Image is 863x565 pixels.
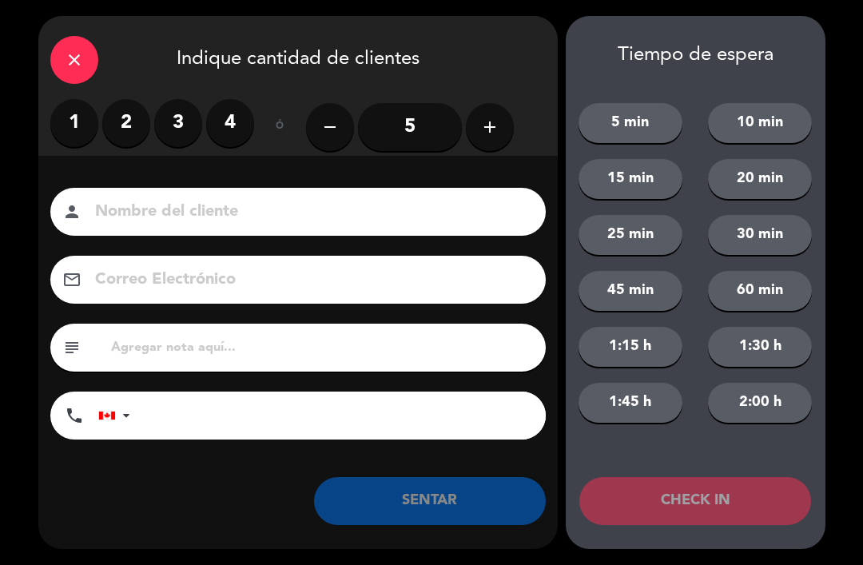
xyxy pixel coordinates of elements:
label: 3 [154,99,202,147]
button: 20 min [708,159,812,199]
button: 10 min [708,103,812,143]
i: close [65,50,84,70]
div: Indique cantidad de clientes [38,16,558,99]
label: 2 [102,99,150,147]
button: 25 min [579,215,682,255]
input: Correo Electrónico [93,266,525,294]
button: 60 min [708,271,812,311]
button: remove [306,103,354,151]
label: 1 [50,99,98,147]
label: 4 [206,99,254,147]
button: 5 min [579,103,682,143]
input: Agregar nota aquí... [109,336,534,359]
div: Tiempo de espera [566,44,825,67]
i: person [62,202,82,221]
button: 45 min [579,271,682,311]
button: SENTAR [314,477,546,525]
button: 15 min [579,159,682,199]
button: 1:45 h [579,383,682,423]
button: 2:00 h [708,383,812,423]
i: remove [320,117,340,137]
button: CHECK IN [579,477,811,525]
i: phone [65,406,84,425]
button: 1:30 h [708,327,812,367]
button: 1:15 h [579,327,682,367]
i: email [62,270,82,289]
input: Nombre del cliente [93,198,525,226]
button: add [466,103,514,151]
i: add [480,117,499,137]
i: subject [62,338,82,357]
div: ó [254,99,306,155]
button: 30 min [708,215,812,255]
div: Canada: +1 [99,392,136,439]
